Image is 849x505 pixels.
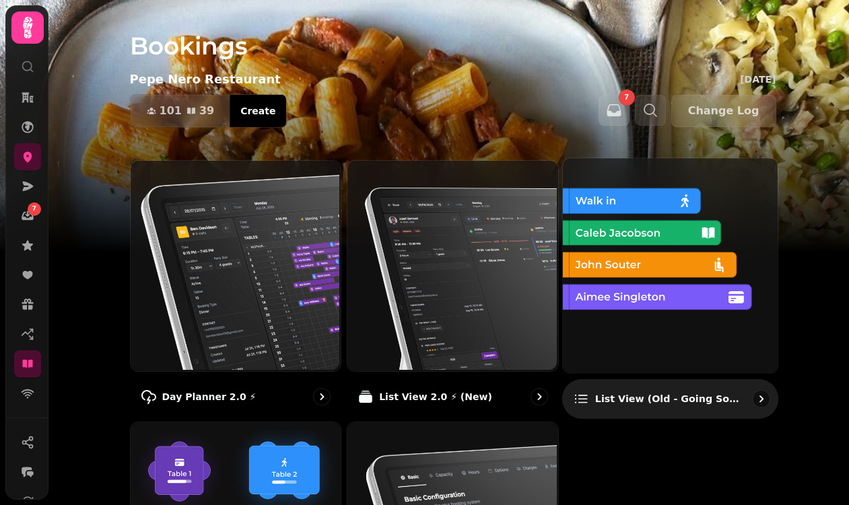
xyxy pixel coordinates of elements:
a: List view (Old - going soon)List view (Old - going soon) [562,157,778,418]
img: List view (Old - going soon) [562,157,776,371]
button: 10139 [131,95,231,127]
svg: go to [315,390,329,403]
span: 7 [624,94,629,101]
button: Create [230,95,286,127]
a: List View 2.0 ⚡ (New)List View 2.0 ⚡ (New) [347,160,559,416]
p: Pepe Nero Restaurant [130,70,281,89]
span: 39 [199,106,214,116]
a: 7 [14,202,41,229]
p: List View 2.0 ⚡ (New) [379,390,492,403]
p: [DATE] [740,73,776,86]
p: Day Planner 2.0 ⚡ [162,390,257,403]
span: Create [240,106,275,116]
button: Change Log [671,95,776,127]
span: 7 [32,204,36,214]
svg: go to [754,392,768,405]
span: Change Log [688,106,759,116]
span: 101 [160,106,182,116]
img: List View 2.0 ⚡ (New) [346,159,557,370]
img: Day Planner 2.0 ⚡ [129,159,340,370]
svg: go to [533,390,546,403]
p: List view (Old - going soon) [595,392,744,405]
a: Day Planner 2.0 ⚡Day Planner 2.0 ⚡ [130,160,342,416]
